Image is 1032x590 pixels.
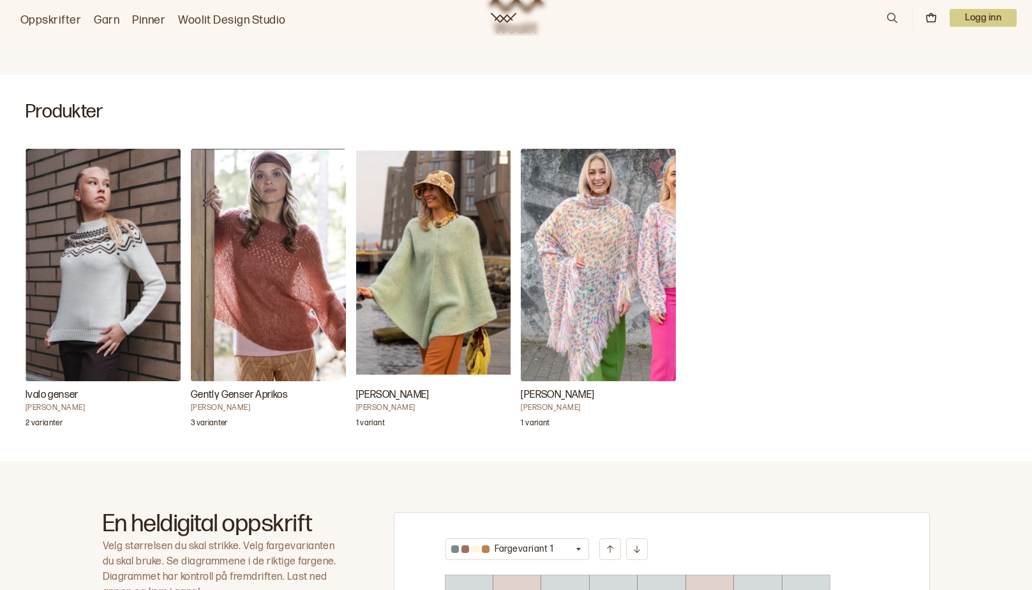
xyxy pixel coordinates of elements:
p: Fargevariant 1 [495,543,554,556]
h3: [PERSON_NAME] [521,388,676,403]
img: Brit Frafjord ØrstavikIvalo genser [26,149,181,381]
p: 3 varianter [191,418,228,431]
h3: Ivalo genser [26,388,181,403]
img: Brit Frafjord ØrstavikGiselle Poncho [356,149,511,381]
a: Oppskrifter [20,11,81,29]
p: 1 variant [521,418,550,431]
a: Woolit [491,13,516,23]
p: 1 variant [356,418,385,431]
a: Ivalo genser [26,149,181,435]
button: User dropdown [950,9,1017,27]
h4: [PERSON_NAME] [356,403,511,413]
h4: [PERSON_NAME] [191,403,346,413]
p: 2 varianter [26,418,63,431]
a: Garn [94,11,119,29]
h2: En heldigital oppskrift [103,512,348,536]
h4: [PERSON_NAME] [521,403,676,413]
a: Pinner [132,11,165,29]
a: Oletta Poncho [521,149,676,435]
button: Fargevariant 1 [445,538,590,560]
h3: Gently Genser Aprikos [191,388,346,403]
h4: [PERSON_NAME] [26,403,181,413]
a: Giselle Poncho [356,149,511,435]
a: Woolit Design Studio [178,11,286,29]
img: Brit Frafjord ØrstavikOletta Poncho [521,149,676,381]
img: Brit Frafjord ØrstavikGently Genser Aprikos [191,149,346,381]
a: Gently Genser Aprikos [191,149,346,435]
h3: [PERSON_NAME] [356,388,511,403]
p: Logg inn [950,9,1017,27]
